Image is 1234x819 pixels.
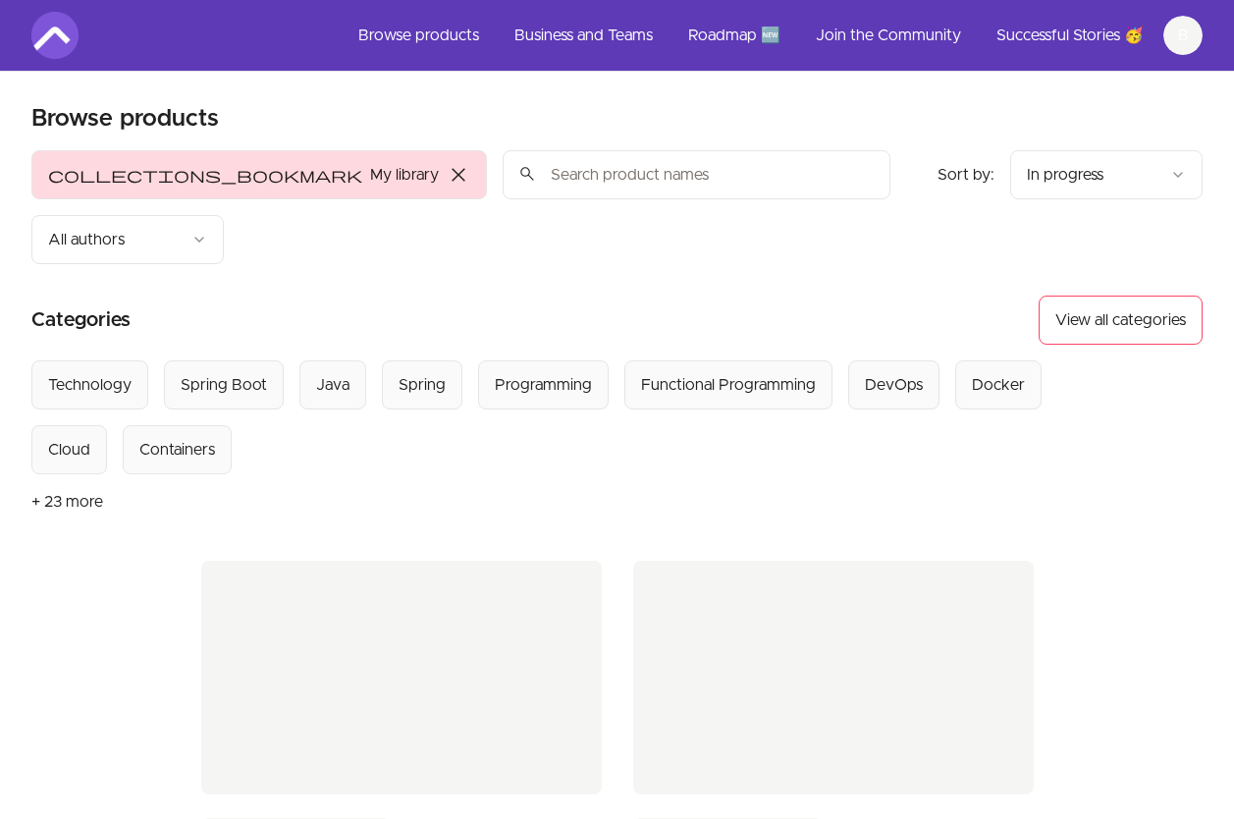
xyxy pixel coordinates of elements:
a: Join the Community [800,12,977,59]
a: Browse products [343,12,495,59]
div: Technology [48,373,132,397]
div: Cloud [48,438,90,462]
button: Product sort options [1010,150,1203,199]
input: Search product names [503,150,890,199]
button: View all categories [1039,296,1203,345]
div: Containers [139,438,215,462]
div: Functional Programming [641,373,816,397]
span: Sort by: [938,167,994,183]
h1: Browse products [31,103,219,135]
div: DevOps [865,373,923,397]
div: Java [316,373,349,397]
button: + 23 more [31,474,103,529]
a: Successful Stories 🥳 [981,12,1159,59]
img: Amigoscode logo [31,12,79,59]
div: Spring [399,373,446,397]
div: Spring Boot [181,373,267,397]
nav: Main [343,12,1203,59]
h2: Categories [31,296,131,345]
button: B [1163,16,1203,55]
div: Programming [495,373,592,397]
span: collections_bookmark [48,163,362,187]
button: Filter by My library [31,150,487,199]
div: Docker [972,373,1025,397]
span: search [518,160,536,188]
span: close [447,163,470,187]
button: Filter by author [31,215,224,264]
a: Roadmap 🆕 [672,12,796,59]
a: Business and Teams [499,12,669,59]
